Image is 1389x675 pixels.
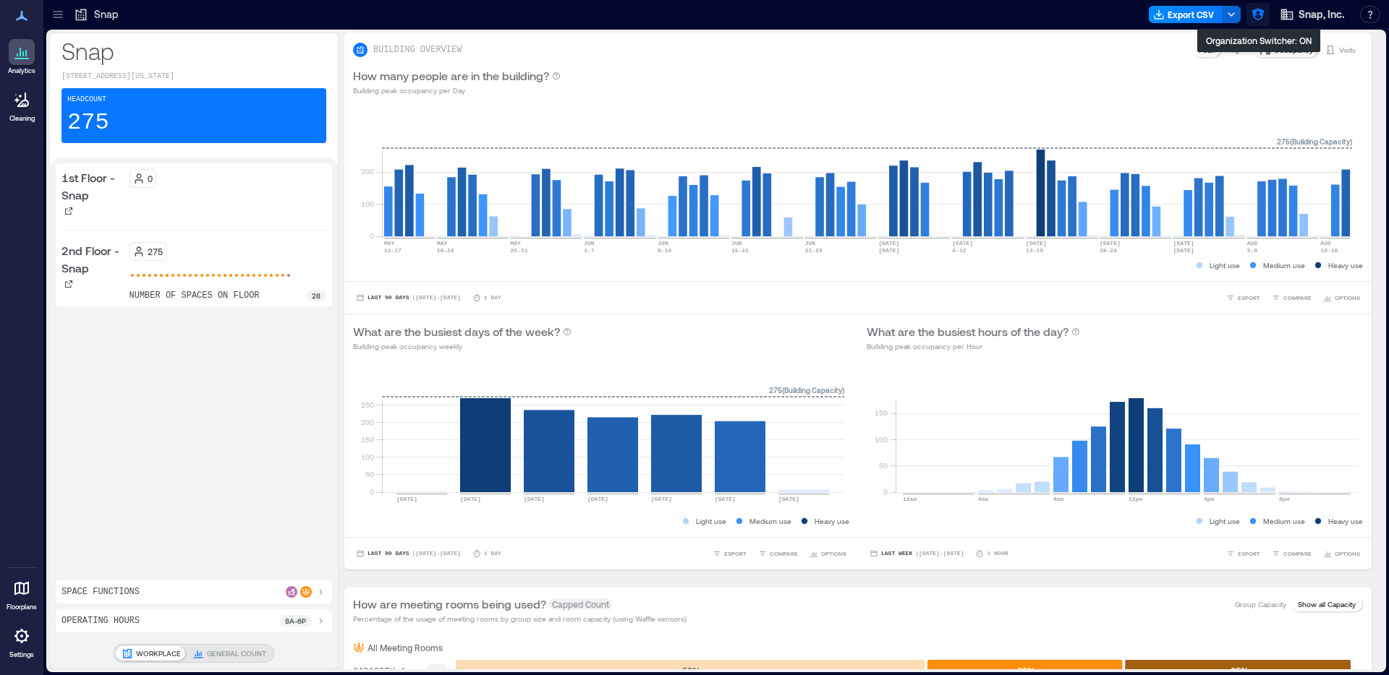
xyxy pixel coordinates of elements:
[353,613,687,624] p: Percentage of the usage of meeting rooms by group size and room capacity (using Waffle sensors)
[4,35,40,79] a: Analytics
[1328,259,1363,271] p: Heavy use
[658,247,671,254] text: 8-14
[67,108,109,137] p: 275
[1149,6,1223,23] button: Export CSV
[361,199,374,208] tspan: 100
[805,240,816,246] text: JUN
[1263,515,1305,527] p: Medium use
[312,290,320,301] p: 28
[1026,247,1043,254] text: 13-19
[361,452,374,461] tspan: 100
[807,546,849,561] button: OPTIONS
[4,82,40,127] a: Cleaning
[2,571,41,616] a: Floorplans
[285,615,306,627] p: 8a - 6p
[361,400,374,409] tspan: 250
[1339,44,1356,56] p: Visits
[7,603,37,611] p: Floorplans
[1328,515,1363,527] p: Heavy use
[524,496,545,502] text: [DATE]
[821,549,846,558] span: OPTIONS
[353,546,464,561] button: Last 90 Days |[DATE]-[DATE]
[584,247,595,254] text: 1-7
[549,598,612,610] span: Capped Count
[1238,549,1260,558] span: EXPORT
[484,549,501,558] p: 1 Day
[952,247,966,254] text: 6-12
[136,648,181,659] p: WORKPLACE
[584,240,595,246] text: JUN
[353,596,546,613] p: How are meeting rooms being used?
[1279,496,1290,502] text: 8pm
[1320,546,1363,561] button: OPTIONS
[510,247,527,254] text: 25-31
[384,240,395,246] text: MAY
[1269,291,1314,305] button: COMPARE
[715,496,736,502] text: [DATE]
[815,515,849,527] p: Heavy use
[883,487,888,496] tspan: 0
[651,496,672,502] text: [DATE]
[770,549,798,558] span: COMPARE
[587,496,608,502] text: [DATE]
[878,240,899,246] text: [DATE]
[9,114,35,123] p: Cleaning
[1210,515,1240,527] p: Light use
[353,85,561,96] p: Building peak occupancy per Day
[353,323,560,340] p: What are the busiest days of the week?
[903,496,917,502] text: 12am
[437,247,454,254] text: 18-24
[879,461,888,470] tspan: 50
[658,240,668,246] text: JUN
[1263,259,1305,271] p: Medium use
[867,323,1069,340] p: What are the busiest hours of the day?
[1100,240,1121,246] text: [DATE]
[4,619,39,663] a: Settings
[878,247,899,254] text: [DATE]
[710,546,749,561] button: EXPORT
[1299,7,1344,22] span: Snap, Inc.
[875,408,888,417] tspan: 150
[1320,240,1331,246] text: AUG
[1335,293,1360,302] span: OPTIONS
[1335,549,1360,558] span: OPTIONS
[1274,44,1313,56] p: Occupancy
[1320,291,1363,305] button: OPTIONS
[1320,247,1338,254] text: 10-16
[148,246,163,257] p: 275
[361,167,374,176] tspan: 200
[755,546,801,561] button: COMPARE
[1173,240,1194,246] text: [DATE]
[1283,293,1312,302] span: COMPARE
[8,66,35,75] p: Analytics
[1026,240,1047,246] text: [DATE]
[368,642,443,653] p: All Meeting Rooms
[778,496,799,502] text: [DATE]
[353,291,464,305] button: Last 90 Days |[DATE]-[DATE]
[129,290,260,301] p: number of spaces on floor
[1223,291,1263,305] button: EXPORT
[94,7,118,22] p: Snap
[61,36,326,65] p: Snap
[365,470,374,478] tspan: 50
[1247,240,1258,246] text: AUG
[510,240,521,246] text: MAY
[1210,259,1240,271] p: Light use
[61,169,124,204] p: 1st Floor - Snap
[61,586,140,598] p: Space Functions
[1223,546,1263,561] button: EXPORT
[1283,549,1312,558] span: COMPARE
[731,247,749,254] text: 15-21
[9,650,34,659] p: Settings
[805,247,823,254] text: 22-28
[867,340,1080,352] p: Building peak occupancy per Hour
[987,549,1008,558] p: 1 Hour
[437,240,448,246] text: MAY
[353,340,572,352] p: Building peak occupancy weekly
[1275,3,1348,26] button: Snap, Inc.
[731,240,742,246] text: JUN
[373,44,462,56] p: BUILDING OVERVIEW
[1298,598,1356,610] p: Show all Capacity
[61,615,140,627] p: Operating Hours
[696,515,726,527] p: Light use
